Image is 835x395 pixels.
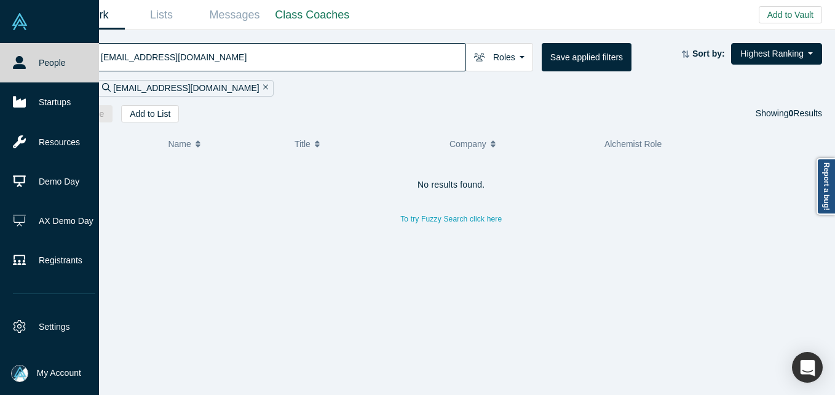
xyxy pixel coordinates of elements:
[295,131,437,157] button: Title
[97,80,274,97] div: [EMAIL_ADDRESS][DOMAIN_NAME]
[449,131,592,157] button: Company
[756,105,822,122] div: Showing
[295,131,311,157] span: Title
[100,42,465,71] input: Search by name, title, company, summary, expertise, investment criteria or topics of focus
[789,108,822,118] span: Results
[449,131,486,157] span: Company
[168,131,282,157] button: Name
[731,43,822,65] button: Highest Ranking
[542,43,631,71] button: Save applied filters
[259,81,269,95] button: Remove Filter
[692,49,725,58] strong: Sort by:
[11,365,81,382] button: My Account
[392,211,510,227] button: To try Fuzzy Search click here
[198,1,271,30] a: Messages
[11,365,28,382] img: Mia Scott's Account
[121,105,179,122] button: Add to List
[37,367,81,380] span: My Account
[71,180,832,190] h4: No results found.
[11,13,28,30] img: Alchemist Vault Logo
[125,1,198,30] a: Lists
[271,1,354,30] a: Class Coaches
[789,108,794,118] strong: 0
[465,43,533,71] button: Roles
[817,158,835,215] a: Report a bug!
[604,139,662,149] span: Alchemist Role
[759,6,822,23] button: Add to Vault
[168,131,191,157] span: Name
